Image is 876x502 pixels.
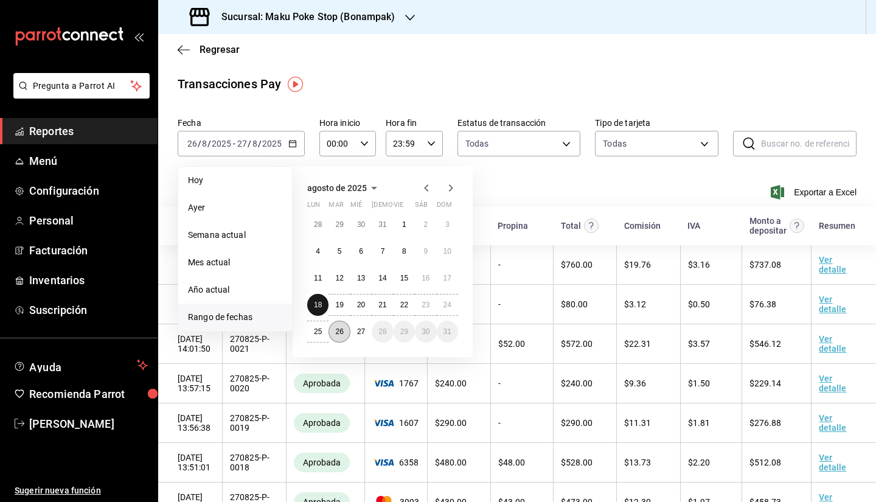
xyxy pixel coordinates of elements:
abbr: 4 de agosto de 2025 [316,247,320,256]
td: 270825-P-0018 [223,443,287,483]
div: IVA [687,221,700,231]
div: Total [561,221,581,231]
td: [DATE] 14:04:36 [158,285,223,324]
td: [DATE] 13:56:38 [158,403,223,443]
div: Transacciones cobradas de manera exitosa. [294,413,350,433]
input: -- [237,139,248,148]
button: 5 de agosto de 2025 [328,240,350,262]
abbr: sábado [415,201,428,214]
span: Mes actual [188,256,282,269]
abbr: 13 de agosto de 2025 [357,274,365,282]
span: Suscripción [29,302,148,318]
span: Semana actual [188,229,282,242]
button: 7 de agosto de 2025 [372,240,393,262]
button: 10 de agosto de 2025 [437,240,458,262]
label: Tipo de tarjeta [595,119,718,127]
abbr: 21 de agosto de 2025 [378,301,386,309]
abbr: domingo [437,201,452,214]
span: Pregunta a Parrot AI [33,80,131,92]
button: 9 de agosto de 2025 [415,240,436,262]
span: $ 737.08 [749,260,781,270]
abbr: 26 de agosto de 2025 [335,327,343,336]
abbr: 7 de agosto de 2025 [381,247,385,256]
span: 1607 [372,418,420,428]
abbr: 18 de agosto de 2025 [314,301,322,309]
span: Menú [29,153,148,169]
span: $ 240.00 [435,378,467,388]
label: Estatus de transacción [457,119,581,127]
span: / [248,139,251,148]
button: Pregunta a Parrot AI [13,73,150,99]
span: Regresar [200,44,240,55]
abbr: 14 de agosto de 2025 [378,274,386,282]
span: $ 276.88 [749,418,781,428]
span: $ 9.36 [624,378,646,388]
span: Inventarios [29,272,148,288]
span: $ 13.73 [624,458,651,467]
span: Rango de fechas [188,311,282,324]
span: $ 76.38 [749,299,776,309]
a: Ver detalle [819,334,846,354]
span: / [198,139,201,148]
span: $ 512.08 [749,458,781,467]
input: -- [252,139,258,148]
button: 2 de agosto de 2025 [415,214,436,235]
span: Personal [29,212,148,229]
button: 6 de agosto de 2025 [350,240,372,262]
span: Reportes [29,123,148,139]
span: Aprobada [298,418,346,428]
td: 270825-P-0021 [223,324,287,364]
button: 31 de julio de 2025 [372,214,393,235]
span: 6358 [372,458,420,467]
abbr: jueves [372,201,443,214]
span: $ 290.00 [435,418,467,428]
button: 13 de agosto de 2025 [350,267,372,289]
abbr: 16 de agosto de 2025 [422,274,429,282]
td: 270825-P-0019 [223,403,287,443]
button: Regresar [178,44,240,55]
td: - [490,364,553,403]
abbr: 28 de agosto de 2025 [378,327,386,336]
svg: Este monto equivale al total pagado por el comensal antes de aplicar Comisión e IVA. [584,218,599,233]
abbr: 8 de agosto de 2025 [402,247,406,256]
abbr: lunes [307,201,320,214]
button: 23 de agosto de 2025 [415,294,436,316]
span: $ 480.00 [435,458,467,467]
abbr: 15 de agosto de 2025 [400,274,408,282]
abbr: martes [328,201,343,214]
span: $ 11.31 [624,418,651,428]
span: $ 48.00 [498,458,525,467]
td: [DATE] 13:57:15 [158,364,223,403]
span: Aprobada [298,458,346,467]
span: $ 3.16 [688,260,710,270]
abbr: 22 de agosto de 2025 [400,301,408,309]
abbr: 31 de julio de 2025 [378,220,386,229]
span: $ 22.31 [624,339,651,349]
td: - [490,245,553,285]
span: 1767 [372,378,420,388]
td: [DATE] 14:01:50 [158,324,223,364]
abbr: miércoles [350,201,362,214]
span: $ 3.12 [624,299,646,309]
div: Transacciones Pay [178,75,281,93]
span: $ 290.00 [561,418,593,428]
abbr: 30 de julio de 2025 [357,220,365,229]
h3: Sucursal: Maku Poke Stop (Bonampak) [212,10,395,24]
span: $ 2.20 [688,458,710,467]
abbr: 2 de agosto de 2025 [423,220,428,229]
button: open_drawer_menu [134,32,144,41]
div: Propina [498,221,528,231]
span: $ 0.50 [688,299,710,309]
a: Ver detalle [819,374,846,393]
label: Hora fin [386,119,442,127]
span: $ 760.00 [561,260,593,270]
abbr: 12 de agosto de 2025 [335,274,343,282]
span: / [207,139,211,148]
abbr: 11 de agosto de 2025 [314,274,322,282]
div: Comisión [624,221,661,231]
button: 28 de julio de 2025 [307,214,328,235]
abbr: 9 de agosto de 2025 [423,247,428,256]
td: 270825-P-0020 [223,364,287,403]
span: $ 3.57 [688,339,710,349]
label: Fecha [178,119,305,127]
